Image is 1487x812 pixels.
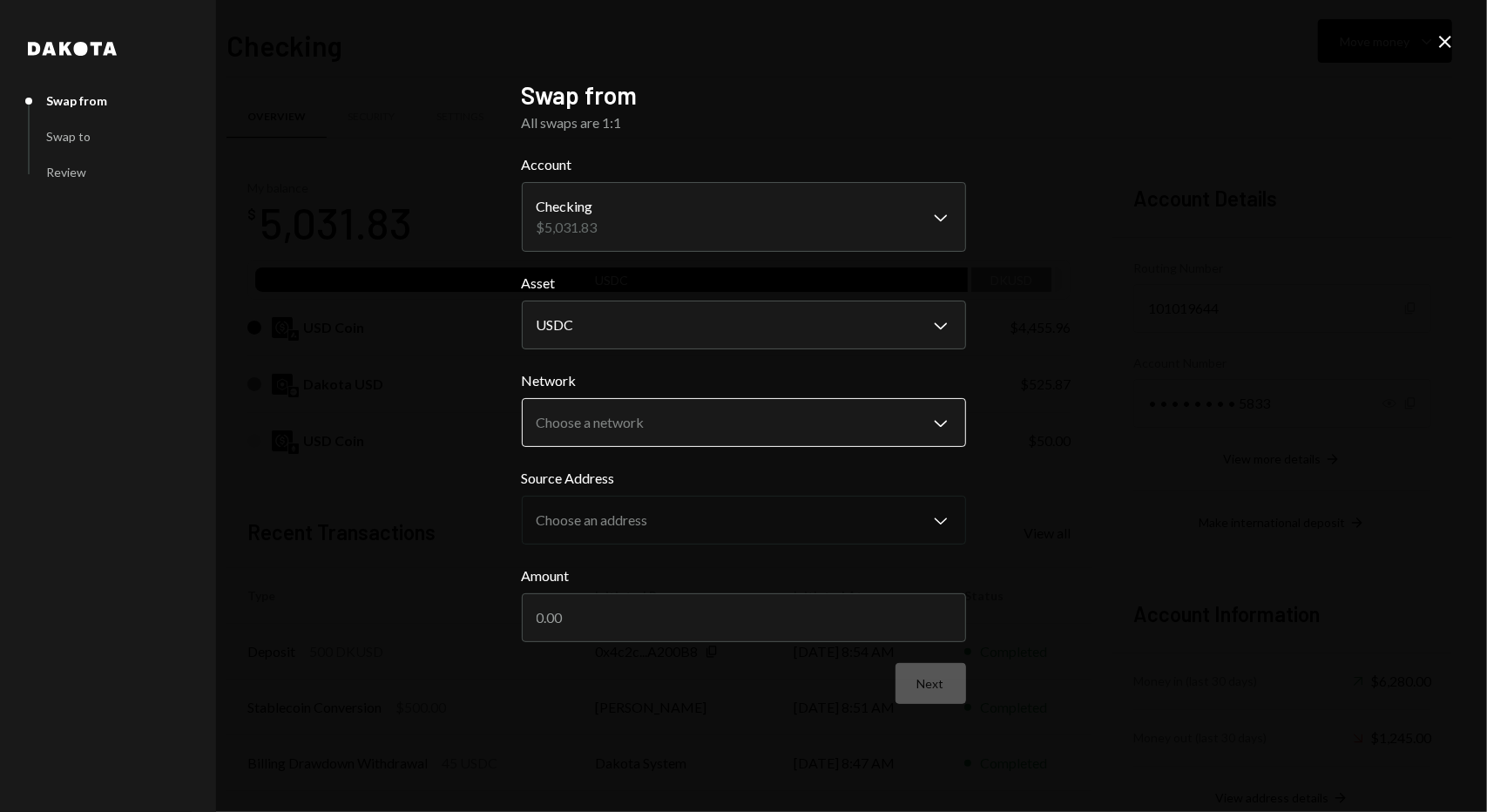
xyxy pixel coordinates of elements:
[46,129,91,144] div: Swap to
[522,496,966,545] button: Source Address
[522,593,966,642] input: 0.00
[522,273,966,294] label: Asset
[522,468,966,489] label: Source Address
[522,182,966,252] button: Account
[522,565,966,586] label: Amount
[522,154,966,175] label: Account
[46,165,86,179] div: Review
[522,78,966,112] h2: Swap from
[46,93,107,108] div: Swap from
[522,112,966,133] div: All swaps are 1:1
[522,301,966,349] button: Asset
[522,370,966,391] label: Network
[522,398,966,447] button: Network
